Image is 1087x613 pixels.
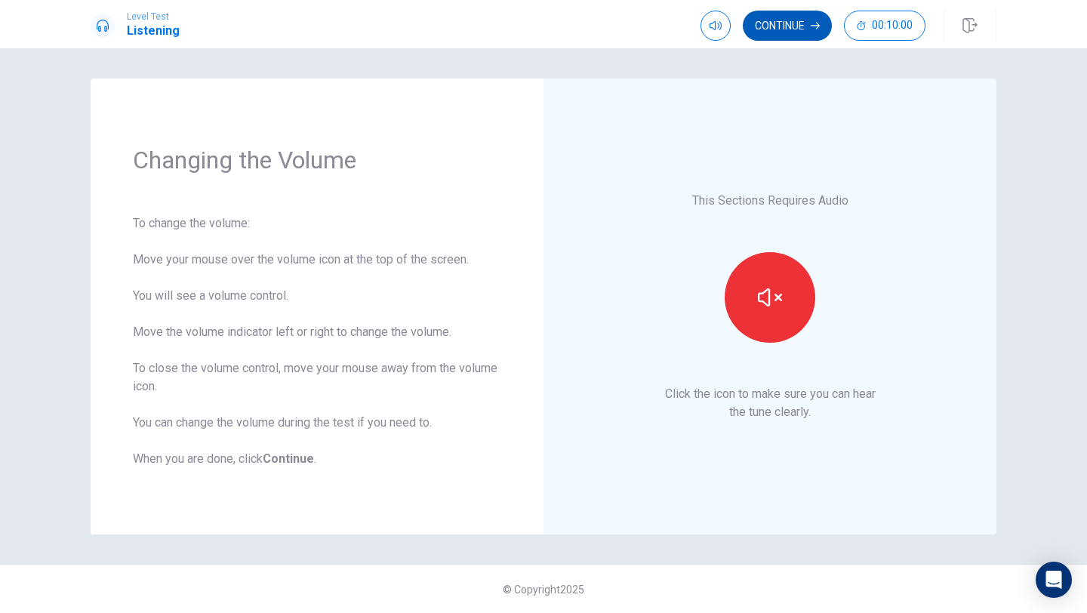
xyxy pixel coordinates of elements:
[133,145,501,175] h1: Changing the Volume
[1036,562,1072,598] div: Open Intercom Messenger
[503,584,584,596] span: © Copyright 2025
[133,214,501,468] div: To change the volume: Move your mouse over the volume icon at the top of the screen. You will see...
[872,20,913,32] span: 00:10:00
[127,22,180,40] h1: Listening
[263,451,314,466] b: Continue
[743,11,832,41] button: Continue
[692,192,848,210] p: This Sections Requires Audio
[665,385,876,421] p: Click the icon to make sure you can hear the tune clearly.
[844,11,925,41] button: 00:10:00
[127,11,180,22] span: Level Test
